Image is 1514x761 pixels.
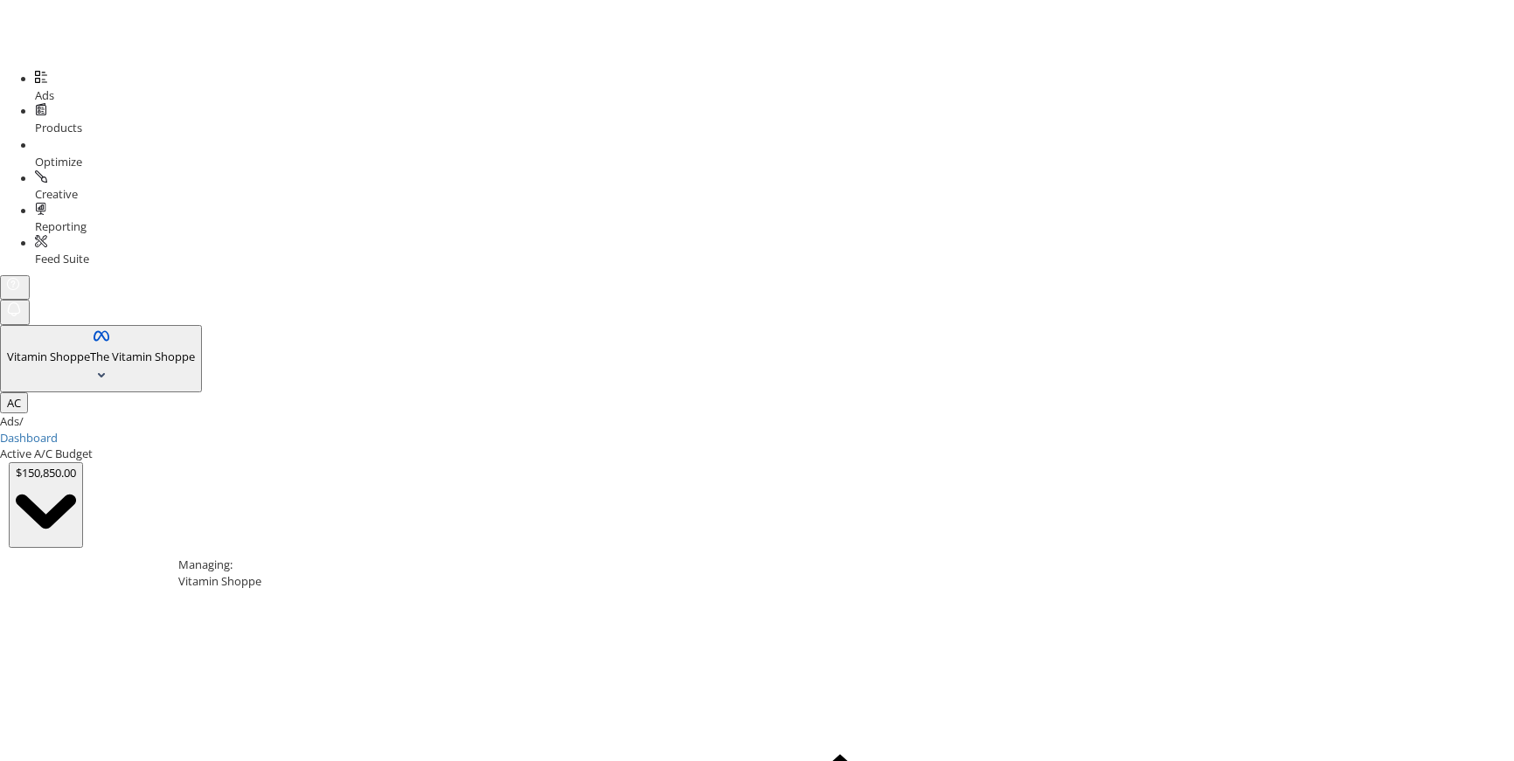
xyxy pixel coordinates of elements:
[19,413,24,429] span: /
[35,120,82,135] span: Products
[7,349,90,364] span: Vitamin Shoppe
[35,87,54,103] span: Ads
[9,462,83,548] button: $150,850.00
[16,465,76,481] div: $150,850.00
[7,395,21,411] span: AC
[35,186,78,202] span: Creative
[35,218,87,234] span: Reporting
[90,349,195,364] span: The Vitamin Shoppe
[35,154,82,169] span: Optimize
[35,251,89,266] span: Feed Suite
[178,573,1502,590] div: Vitamin Shoppe
[178,557,1502,573] div: Managing:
